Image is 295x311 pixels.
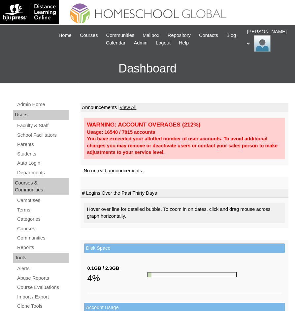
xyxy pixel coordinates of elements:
a: View All [119,105,136,110]
a: Mailbox [139,32,163,39]
a: Alerts [16,265,69,273]
a: Help [176,39,192,47]
span: Repository [168,32,191,39]
a: Abuse Reports [16,274,69,282]
div: 4% [87,271,147,285]
a: Import / Export [16,293,69,301]
div: You have exceeded your allotted number of user accounts. To avoid additional charges you may remo... [87,135,282,156]
a: Courses [77,32,101,39]
a: Auto Login [16,159,69,167]
a: Contacts [196,32,221,39]
a: School Facilitators [16,131,69,139]
div: [PERSON_NAME] [247,28,288,52]
div: WARNING: ACCOUNT OVERAGES (212%) [87,121,282,128]
span: Admin [134,39,147,47]
span: Mailbox [143,32,159,39]
div: Tools [13,253,69,263]
strong: Usage: 16540 / 7815 accounts [87,129,155,135]
div: Hover over line for detailed bubble. To zoom in on dates, click and drag mouse across graph horiz... [84,203,285,223]
a: Course Evaluations [16,283,69,292]
a: Repository [164,32,194,39]
a: Communities [16,234,69,242]
span: Home [59,32,72,39]
span: Logout [156,39,171,47]
img: logo-white.png [3,3,56,21]
a: Calendar [103,39,129,47]
a: Home [55,32,75,39]
td: Disk Space [84,243,285,253]
div: Courses & Communities [13,178,69,195]
a: Faculty & Staff [16,122,69,130]
a: Courses [16,225,69,233]
a: Departments [16,169,69,177]
a: Terms [16,206,69,214]
a: Communities [103,32,138,39]
a: Logout [152,39,174,47]
div: 0.1GB / 2.3GB [87,265,147,272]
a: Clone Tools [16,302,69,310]
h3: Dashboard [3,54,292,83]
a: Admin [130,39,151,47]
a: Reports [16,243,69,252]
td: No unread announcements. [81,165,289,177]
a: Blog [223,32,239,39]
a: Admin Home [16,100,69,109]
a: Categories [16,215,69,223]
a: Parents [16,140,69,149]
a: Students [16,150,69,158]
span: Courses [80,32,98,39]
span: Communities [106,32,135,39]
div: Users [13,110,69,120]
span: Help [179,39,189,47]
span: Blog [226,32,236,39]
span: Contacts [199,32,218,39]
a: Campuses [16,196,69,205]
td: Announcements | [81,103,289,112]
img: Ariane Ebuen [254,35,271,52]
td: # Logins Over the Past Thirty Days [81,189,289,198]
span: Calendar [106,39,125,47]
